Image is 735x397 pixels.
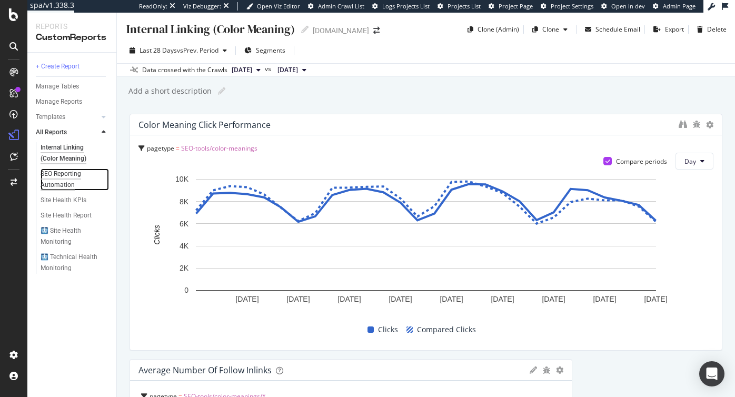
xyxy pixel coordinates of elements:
[265,64,273,74] span: vs
[601,2,645,11] a: Open in dev
[491,295,514,303] text: [DATE]
[36,81,109,92] a: Manage Tables
[478,25,519,34] div: Clone (Admin)
[36,127,67,138] div: All Reports
[528,21,572,38] button: Clone
[41,210,109,221] a: Site Health Report
[41,225,109,247] a: 🩻 Site Health Monitoring
[542,366,551,374] div: bug
[593,295,616,303] text: [DATE]
[313,25,369,36] div: [DOMAIN_NAME]
[699,361,724,386] div: Open Intercom Messenger
[382,2,430,10] span: Logs Projects List
[125,21,295,37] div: Internal Linking (Color Meaning)
[256,46,285,55] span: Segments
[127,86,212,96] div: Add a short description
[551,2,593,10] span: Project Settings
[337,295,361,303] text: [DATE]
[41,225,101,247] div: 🩻 Site Health Monitoring
[246,2,300,11] a: Open Viz Editor
[235,295,259,303] text: [DATE]
[36,21,108,32] div: Reports
[175,175,189,184] text: 10K
[448,2,481,10] span: Projects List
[130,114,722,351] div: Color Meaning Click Performancepagetype = SEO-tools/color-meaningsCompare periodsDayA chart.Click...
[692,121,701,128] div: bug
[684,157,696,166] span: Day
[663,2,696,10] span: Admin Page
[176,144,180,153] span: =
[616,157,667,166] div: Compare periods
[41,210,92,221] div: Site Health Report
[489,2,533,11] a: Project Page
[595,25,640,34] div: Schedule Email
[184,286,188,295] text: 0
[372,2,430,11] a: Logs Projects List
[41,195,86,206] div: Site Health KPIs
[180,197,189,206] text: 8K
[644,295,667,303] text: [DATE]
[36,96,82,107] div: Manage Reports
[417,323,476,336] span: Compared Clicks
[218,87,225,95] i: Edit report name
[665,25,684,34] div: Export
[693,21,727,38] button: Delete
[581,21,640,38] button: Schedule Email
[679,120,687,128] div: binoculars
[308,2,364,11] a: Admin Crawl List
[556,366,563,374] div: gear
[180,264,189,272] text: 2K
[389,295,412,303] text: [DATE]
[41,142,102,164] div: Internal Linking (Color Meaning)
[183,2,221,11] div: Viz Debugger:
[41,195,109,206] a: Site Health KPIs
[36,127,98,138] a: All Reports
[227,64,265,76] button: [DATE]
[257,2,300,10] span: Open Viz Editor
[139,2,167,11] div: ReadOnly:
[125,42,231,59] button: Last 28 DaysvsPrev. Period
[36,96,109,107] a: Manage Reports
[36,112,65,123] div: Templates
[138,365,272,375] div: Average Number of Follow Inlinks
[140,46,177,55] span: Last 28 Days
[181,144,257,153] span: SEO-tools/color-meanings
[649,21,684,38] button: Export
[138,120,271,130] div: Color Meaning Click Performance
[286,295,310,303] text: [DATE]
[232,65,252,75] span: 2025 Oct. 4th
[273,64,311,76] button: [DATE]
[542,25,559,34] div: Clone
[240,42,290,59] button: Segments
[36,61,80,72] div: + Create Report
[41,168,109,191] a: SEO Reporting Automation
[499,2,533,10] span: Project Page
[318,2,364,10] span: Admin Crawl List
[41,142,109,164] a: Internal Linking (Color Meaning)
[36,32,108,44] div: CustomReports
[36,81,79,92] div: Manage Tables
[153,225,161,244] text: Clicks
[41,252,102,274] div: 🩻 Technical Health Monitoring
[41,168,101,191] div: SEO Reporting Automation
[36,112,98,123] a: Templates
[378,323,398,336] span: Clicks
[463,21,519,38] button: Clone (Admin)
[676,153,713,170] button: Day
[147,144,174,153] span: pagetype
[180,242,189,250] text: 4K
[301,26,309,33] i: Edit report name
[707,25,727,34] div: Delete
[541,2,593,11] a: Project Settings
[36,61,109,72] a: + Create Report
[611,2,645,10] span: Open in dev
[142,65,227,75] div: Data crossed with the Crawls
[438,2,481,11] a: Projects List
[41,252,109,274] a: 🩻 Technical Health Monitoring
[177,46,218,55] span: vs Prev. Period
[180,220,189,228] text: 6K
[373,27,380,34] div: arrow-right-arrow-left
[542,295,565,303] text: [DATE]
[440,295,463,303] text: [DATE]
[138,174,713,313] div: A chart.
